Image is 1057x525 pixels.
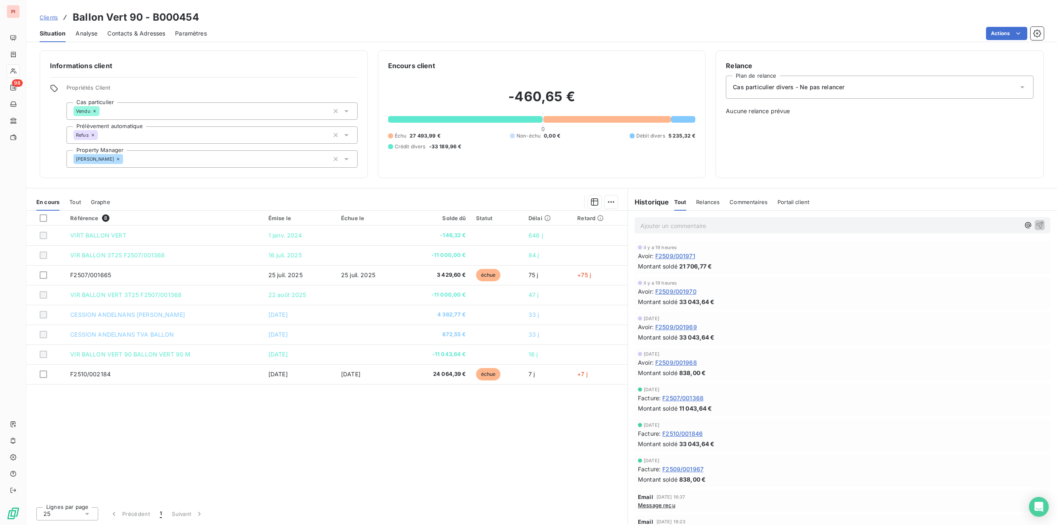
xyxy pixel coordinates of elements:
span: CESSION ANDELNANS TVA BALLON [70,331,174,338]
span: -146,32 € [408,231,466,240]
button: Précédent [105,505,155,523]
span: 3 429,60 € [408,271,466,279]
div: PI [7,5,20,18]
input: Ajouter une valeur [100,107,106,115]
span: -11 000,00 € [408,291,466,299]
span: [DATE] [268,351,288,358]
span: F2509/001967 [662,465,704,473]
span: Montant soldé [638,439,678,448]
span: [DATE] [644,352,659,356]
span: 4 362,77 € [408,311,466,319]
span: 47 j [528,291,539,298]
span: 33 043,64 € [679,439,715,448]
span: Email [638,518,653,525]
span: Aucune relance prévue [726,107,1033,115]
span: F2509/001971 [655,252,695,260]
span: Paramètres [175,29,207,38]
span: Échu [395,132,407,140]
span: VIR BALLON VERT 3T25 F2507/001368 [70,291,182,298]
span: [DATE] 16:37 [656,494,685,499]
span: 25 juil. 2025 [341,271,375,278]
span: 838,00 € [679,475,706,484]
span: Propriétés Client [66,84,358,96]
span: Cas particulier divers - Ne pas relancer [733,83,844,91]
span: Avoir : [638,358,654,367]
span: 1 janv. 2024 [268,232,302,239]
span: [DATE] [268,311,288,318]
span: 8 [102,214,109,222]
h6: Encours client [388,61,435,71]
span: VIRT BALLON VERT [70,232,126,239]
h3: Ballon Vert 90 - B000454 [73,10,199,25]
span: Vendu [76,109,90,114]
span: CESSION ANDELNANS [PERSON_NAME] [70,311,185,318]
span: échue [476,368,501,380]
span: 11 043,64 € [679,404,712,413]
div: Retard [577,215,623,221]
span: 872,55 € [408,330,466,339]
span: il y a 19 heures [644,280,677,285]
span: F2507/001368 [662,394,704,402]
span: Commentaires [730,199,768,205]
span: Message reçu [638,502,675,508]
div: Échue le [341,215,398,221]
img: Logo LeanPay [7,507,20,520]
button: Actions [986,27,1027,40]
span: 24 064,39 € [408,370,466,378]
span: F2510/001846 [662,429,703,438]
span: Graphe [91,199,110,205]
span: 646 j [528,232,543,239]
span: Montant soldé [638,475,678,484]
h6: Relance [726,61,1033,71]
span: Crédit divers [395,143,426,150]
span: Non-échu [517,132,540,140]
h6: Historique [628,197,669,207]
h2: -460,65 € [388,88,696,113]
span: 84 j [528,252,539,259]
span: Analyse [76,29,97,38]
div: Émise le [268,215,331,221]
span: 75 j [528,271,538,278]
span: 1 [160,510,162,518]
span: [DATE] [341,371,360,378]
span: Débit divers [636,132,665,140]
span: [PERSON_NAME] [76,157,114,162]
span: [DATE] [268,371,288,378]
span: 27 493,99 € [410,132,441,140]
span: Montant soldé [638,333,678,342]
span: Portail client [777,199,809,205]
span: 25 [43,510,50,518]
span: Avoir : [638,287,654,296]
span: 33 j [528,331,539,338]
span: [DATE] [268,331,288,338]
span: F2509/001970 [655,287,697,296]
div: Open Intercom Messenger [1029,497,1049,517]
span: 33 043,64 € [679,333,715,342]
span: -11 043,64 € [408,350,466,359]
input: Ajouter une valeur [98,131,104,139]
span: 33 j [528,311,539,318]
span: Facture : [638,429,661,438]
div: Référence [70,214,258,222]
span: 16 juil. 2025 [268,252,302,259]
h6: Informations client [50,61,358,71]
span: 22 août 2025 [268,291,306,298]
span: Montant soldé [638,368,678,377]
span: Facture : [638,394,661,402]
span: Tout [69,199,81,205]
span: [DATE] [644,316,659,321]
span: Contacts & Adresses [107,29,165,38]
span: Refus [76,133,89,138]
span: 33 043,64 € [679,297,715,306]
span: F2509/001968 [655,358,697,367]
div: Délai [528,215,567,221]
span: 25 juil. 2025 [268,271,303,278]
span: Montant soldé [638,404,678,413]
span: +7 j [577,371,588,378]
span: il y a 19 heures [644,245,677,250]
span: Tout [674,199,687,205]
span: Avoir : [638,252,654,260]
span: [DATE] [644,423,659,428]
span: [DATE] 19:23 [656,519,686,524]
span: Situation [40,29,66,38]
